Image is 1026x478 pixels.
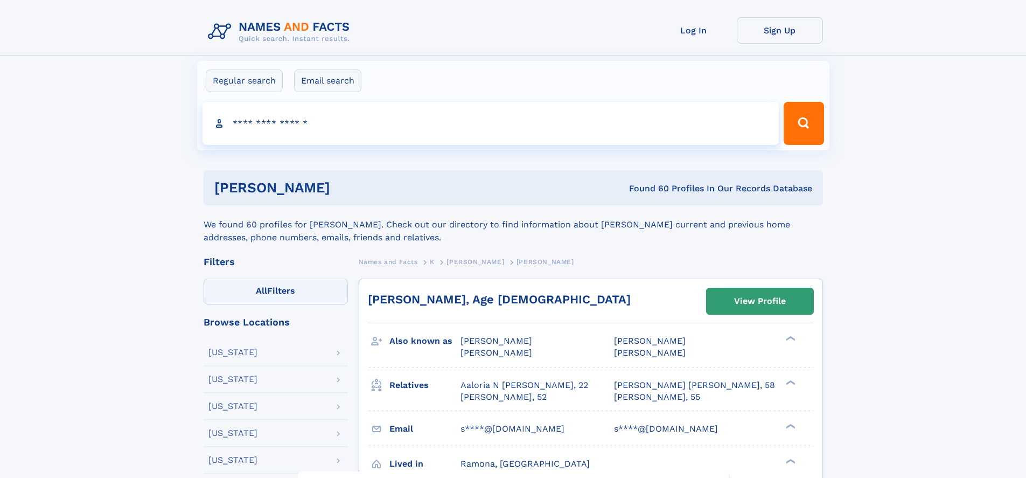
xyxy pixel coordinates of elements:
[460,391,547,403] a: [PERSON_NAME], 52
[389,420,460,438] h3: Email
[208,429,257,438] div: [US_STATE]
[614,348,686,358] span: [PERSON_NAME]
[208,402,257,411] div: [US_STATE]
[783,379,796,386] div: ❯
[614,336,686,346] span: [PERSON_NAME]
[430,258,435,266] span: K
[214,181,480,195] h1: [PERSON_NAME]
[784,102,823,145] button: Search Button
[783,335,796,342] div: ❯
[614,391,700,403] a: [PERSON_NAME], 55
[204,279,348,304] label: Filters
[460,336,532,346] span: [PERSON_NAME]
[208,348,257,357] div: [US_STATE]
[479,183,812,195] div: Found 60 Profiles In Our Records Database
[460,459,590,469] span: Ramona, [GEOGRAPHIC_DATA]
[783,422,796,429] div: ❯
[783,458,796,465] div: ❯
[737,17,823,44] a: Sign Up
[389,455,460,473] h3: Lived in
[734,289,786,314] div: View Profile
[614,379,775,391] a: [PERSON_NAME] [PERSON_NAME], 58
[208,375,257,384] div: [US_STATE]
[707,288,813,314] a: View Profile
[368,293,631,306] a: [PERSON_NAME], Age [DEMOGRAPHIC_DATA]
[651,17,737,44] a: Log In
[389,376,460,394] h3: Relatives
[203,102,779,145] input: search input
[430,255,435,268] a: K
[204,17,359,46] img: Logo Names and Facts
[204,317,348,327] div: Browse Locations
[389,332,460,350] h3: Also known as
[359,255,418,268] a: Names and Facts
[446,255,504,268] a: [PERSON_NAME]
[460,348,532,358] span: [PERSON_NAME]
[294,70,361,92] label: Email search
[208,456,257,465] div: [US_STATE]
[204,257,348,267] div: Filters
[204,205,823,244] div: We found 60 profiles for [PERSON_NAME]. Check out our directory to find information about [PERSON...
[206,70,283,92] label: Regular search
[256,286,267,296] span: All
[460,379,588,391] a: Aaloria N [PERSON_NAME], 22
[446,258,504,266] span: [PERSON_NAME]
[517,258,574,266] span: [PERSON_NAME]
